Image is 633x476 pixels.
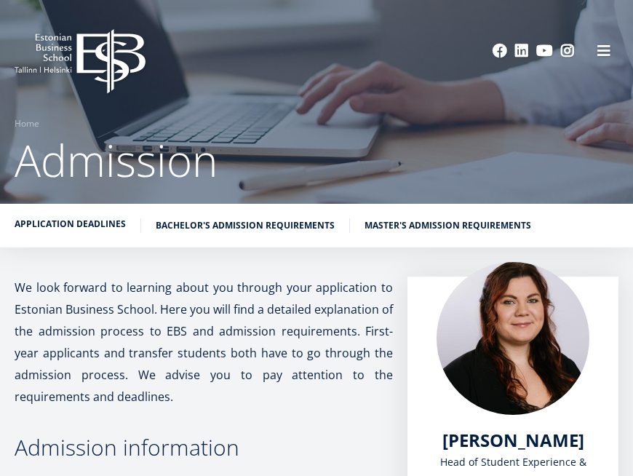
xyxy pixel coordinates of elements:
[493,44,507,58] a: Facebook
[15,277,393,408] p: We look forward to learning about you through your application to Estonian Business School. Here ...
[442,428,584,452] span: [PERSON_NAME]
[156,218,335,233] a: Bachelor's admission requirements
[442,429,584,451] a: [PERSON_NAME]
[536,44,553,58] a: Youtube
[560,44,575,58] a: Instagram
[365,218,531,233] a: Master's admission requirements
[437,262,589,415] img: liina reimann
[15,437,393,459] h3: Admission information
[15,130,218,190] span: Admission
[15,116,39,131] a: Home
[15,217,126,231] a: Application deadlines
[514,44,529,58] a: Linkedin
